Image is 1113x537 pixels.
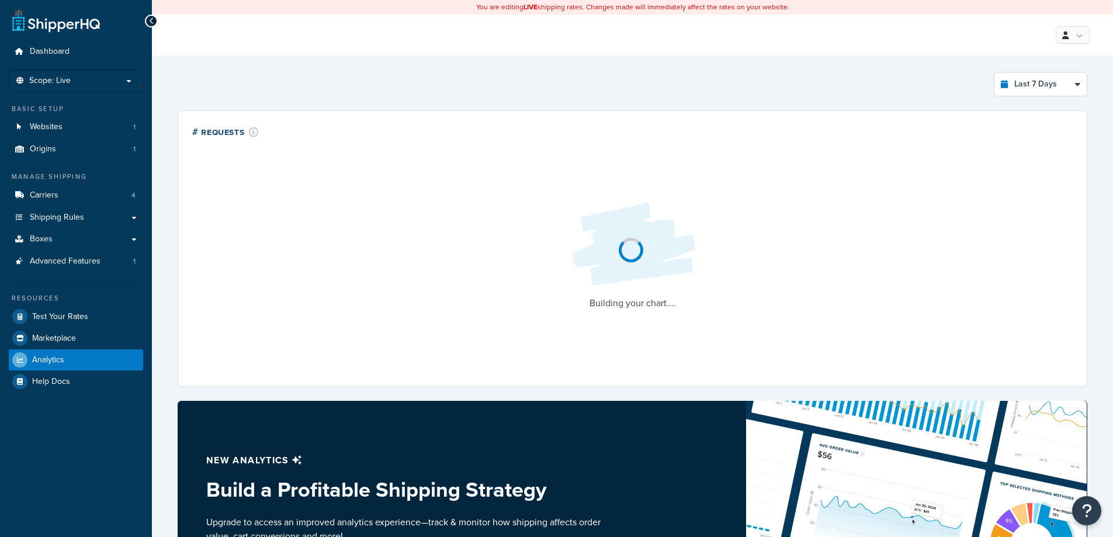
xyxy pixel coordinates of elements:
[9,41,143,63] a: Dashboard
[30,190,58,200] span: Carriers
[133,144,136,154] span: 1
[563,193,703,295] img: Loading...
[32,355,64,365] span: Analytics
[30,122,63,132] span: Websites
[9,251,143,272] a: Advanced Features1
[563,295,703,311] p: Building your chart....
[9,371,143,392] a: Help Docs
[9,104,143,114] div: Basic Setup
[9,306,143,327] a: Test Your Rates
[206,478,605,501] h3: Build a Profitable Shipping Strategy
[1072,496,1101,525] button: Open Resource Center
[133,122,136,132] span: 1
[9,138,143,160] a: Origins1
[30,144,56,154] span: Origins
[9,185,143,206] li: Carriers
[206,452,605,469] p: New analytics
[30,213,84,223] span: Shipping Rules
[32,334,76,344] span: Marketplace
[9,185,143,206] a: Carriers4
[9,293,143,303] div: Resources
[30,257,100,266] span: Advanced Features
[9,328,143,349] a: Marketplace
[32,312,88,322] span: Test Your Rates
[133,257,136,266] span: 1
[9,207,143,228] a: Shipping Rules
[30,47,70,57] span: Dashboard
[131,190,136,200] span: 4
[32,377,70,387] span: Help Docs
[9,172,143,182] div: Manage Shipping
[9,251,143,272] li: Advanced Features
[192,125,259,138] div: # Requests
[29,76,71,86] span: Scope: Live
[9,228,143,250] a: Boxes
[9,116,143,138] a: Websites1
[30,234,53,244] span: Boxes
[9,138,143,160] li: Origins
[523,2,538,12] b: LIVE
[9,116,143,138] li: Websites
[9,349,143,370] a: Analytics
